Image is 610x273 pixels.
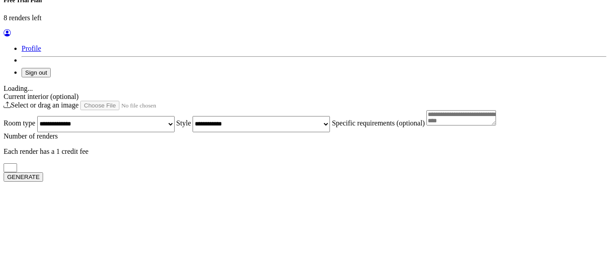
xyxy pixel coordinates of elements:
[22,45,41,52] a: Profile
[4,132,58,140] label: Number of renders
[332,119,425,127] label: Specific requirements (optional)
[4,172,43,182] button: GENERATE
[4,93,79,100] label: Current interior (optional)
[4,85,33,92] span: Loading...
[4,101,79,109] span: Select or drag an image
[4,148,606,156] p: Each render has a 1 credit fee
[22,68,51,77] button: Sign out
[4,119,35,127] label: Room type
[176,119,191,127] label: Style
[4,14,606,22] p: 8 renders left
